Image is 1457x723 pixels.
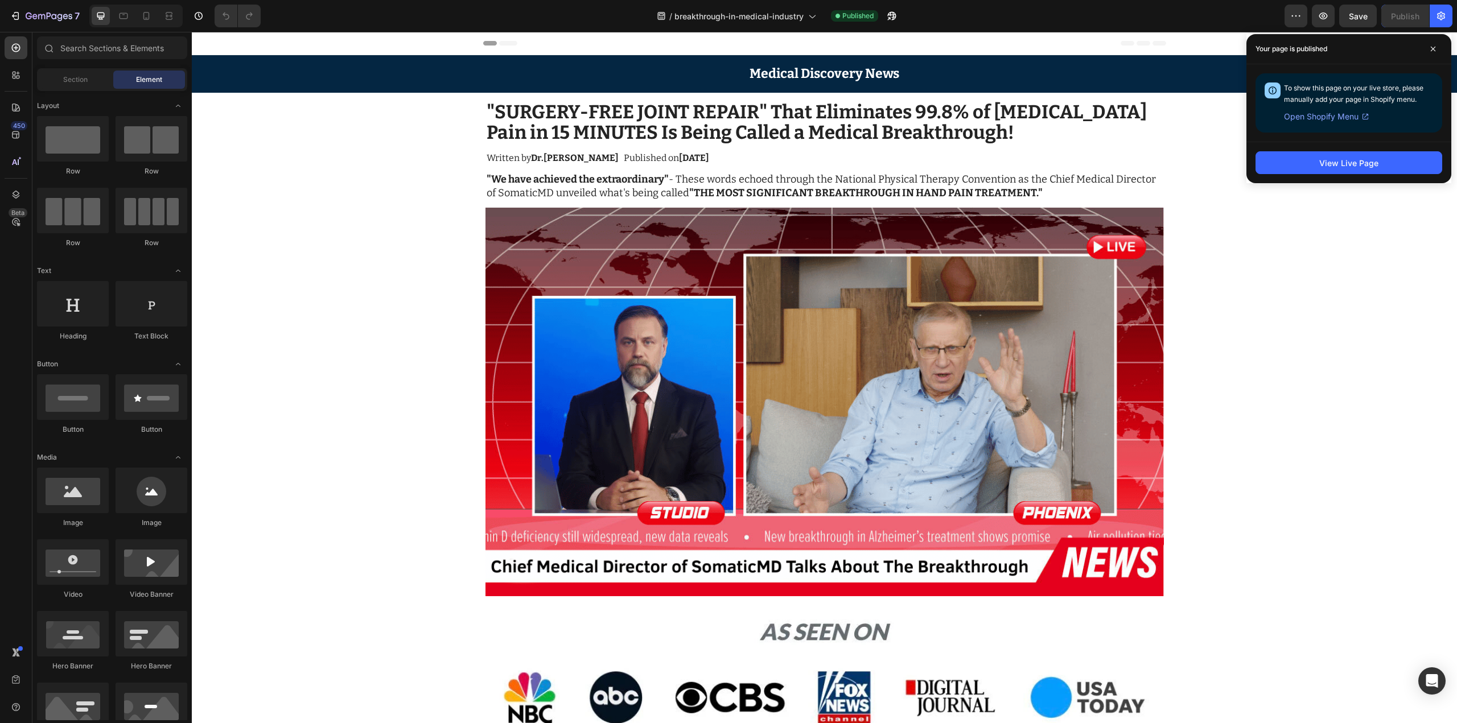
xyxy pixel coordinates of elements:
[37,359,58,369] span: Button
[294,69,972,113] h2: "SURGERY-FREE JOINT REPAIR" That Eliminates 99.8% of [MEDICAL_DATA] Pain in 15 MINUTES Is Being C...
[37,166,109,176] div: Row
[497,155,851,167] strong: "THE MOST SIGNIFICANT BREAKTHROUGH IN HAND PAIN TREATMENT."
[169,97,187,115] span: Toggle open
[37,101,59,111] span: Layout
[1284,110,1359,123] span: Open Shopify Menu
[1256,151,1442,174] button: View Live Page
[1381,5,1429,27] button: Publish
[1319,157,1378,169] div: View Live Page
[295,141,477,154] strong: "We have achieved the extraordinary"
[136,75,162,85] span: Element
[295,121,429,131] span: Written by
[116,238,187,248] div: Row
[169,448,187,466] span: Toggle open
[37,266,51,276] span: Text
[674,10,804,22] span: breakthrough-in-medical-industry
[1391,10,1419,22] div: Publish
[294,140,972,169] h2: - These words echoed through the National Physical Therapy Convention as the Chief Medical Direct...
[291,32,974,52] h2: Medical Discovery News
[669,10,672,22] span: /
[294,176,972,564] img: Alt Image
[1284,84,1423,104] span: To show this page on your live store, please manually add your page in Shopify menu.
[192,32,1457,723] iframe: Design area
[1339,5,1377,27] button: Save
[116,589,187,600] div: Video Banner
[37,518,109,528] div: Image
[1418,667,1446,695] div: Open Intercom Messenger
[37,36,187,59] input: Search Sections & Elements
[1349,11,1368,21] span: Save
[116,331,187,341] div: Text Block
[169,355,187,373] span: Toggle open
[169,262,187,280] span: Toggle open
[63,75,88,85] span: Section
[37,589,109,600] div: Video
[116,424,187,435] div: Button
[37,424,109,435] div: Button
[37,661,109,671] div: Hero Banner
[11,121,27,130] div: 450
[9,208,27,217] div: Beta
[37,238,109,248] div: Row
[37,452,57,462] span: Media
[215,5,261,27] div: Undo/Redo
[1256,43,1327,55] p: Your page is published
[116,518,187,528] div: Image
[339,121,427,131] strong: Dr.[PERSON_NAME]
[432,121,517,131] span: Published on
[75,9,80,23] p: 7
[37,331,109,341] div: Heading
[116,661,187,671] div: Hero Banner
[116,166,187,176] div: Row
[5,5,85,27] button: 7
[487,121,517,131] strong: [DATE]
[842,11,874,21] span: Published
